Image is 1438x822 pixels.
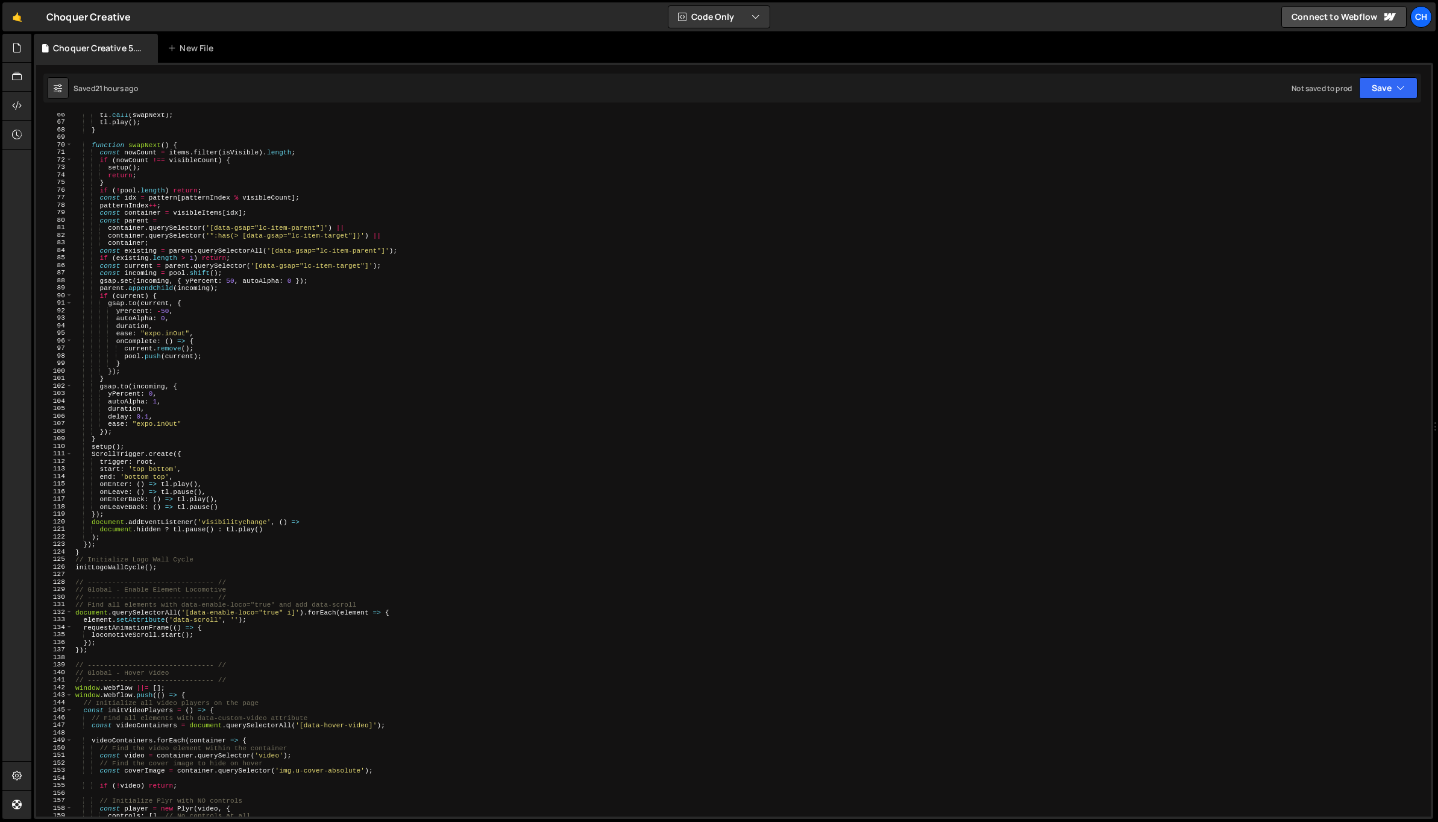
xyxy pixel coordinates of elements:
div: 106 [36,413,73,420]
div: 119 [36,510,73,518]
div: 70 [36,141,73,149]
div: Choquer Creative 5.0.js [53,42,143,54]
div: 79 [36,209,73,217]
div: 100 [36,367,73,375]
div: 146 [36,714,73,722]
div: 156 [36,789,73,797]
div: 105 [36,405,73,413]
div: 74 [36,171,73,179]
div: 91 [36,299,73,307]
div: 88 [36,277,73,285]
div: 93 [36,314,73,322]
div: Not saved to prod [1292,83,1352,93]
div: 117 [36,495,73,503]
div: 98 [36,352,73,360]
div: 121 [36,525,73,533]
div: 101 [36,375,73,382]
div: 102 [36,382,73,390]
a: 🤙 [2,2,32,31]
button: Save [1359,77,1418,99]
div: 76 [36,186,73,194]
div: 109 [36,435,73,443]
div: 150 [36,744,73,752]
div: 95 [36,329,73,337]
div: 110 [36,443,73,451]
div: 153 [36,767,73,774]
div: 136 [36,639,73,647]
div: 154 [36,774,73,782]
div: Choquer Creative [46,10,131,24]
div: 138 [36,654,73,662]
div: 143 [36,691,73,699]
div: New File [168,42,218,54]
div: 133 [36,616,73,624]
div: 129 [36,586,73,593]
div: 82 [36,232,73,239]
div: Saved [74,83,138,93]
div: 159 [36,812,73,820]
div: 73 [36,163,73,171]
div: 66 [36,111,73,119]
div: 68 [36,126,73,134]
div: 131 [36,601,73,609]
div: 127 [36,571,73,578]
div: 96 [36,337,73,345]
div: 85 [36,254,73,262]
div: 114 [36,473,73,481]
div: 135 [36,631,73,639]
div: 83 [36,239,73,247]
div: 122 [36,533,73,541]
div: 151 [36,751,73,759]
div: 128 [36,578,73,586]
div: 137 [36,646,73,654]
div: 112 [36,458,73,466]
div: 86 [36,262,73,270]
div: 139 [36,661,73,669]
div: 84 [36,247,73,255]
div: 108 [36,428,73,435]
div: 145 [36,706,73,714]
div: 107 [36,420,73,428]
div: 142 [36,684,73,692]
div: 134 [36,624,73,631]
div: 144 [36,699,73,707]
div: 115 [36,480,73,488]
div: 111 [36,450,73,458]
div: 69 [36,133,73,141]
div: 87 [36,269,73,277]
div: 132 [36,609,73,616]
div: 118 [36,503,73,511]
div: 147 [36,721,73,729]
a: Ch [1410,6,1432,28]
div: 99 [36,359,73,367]
div: 97 [36,344,73,352]
div: 78 [36,201,73,209]
div: 94 [36,322,73,330]
div: 140 [36,669,73,677]
div: 125 [36,555,73,563]
a: Connect to Webflow [1281,6,1407,28]
div: 148 [36,729,73,737]
div: 77 [36,194,73,201]
div: 72 [36,156,73,164]
button: Code Only [668,6,770,28]
div: 80 [36,217,73,224]
div: 149 [36,736,73,744]
div: 158 [36,805,73,812]
div: 126 [36,563,73,571]
div: 89 [36,284,73,292]
div: 90 [36,292,73,300]
div: 152 [36,759,73,767]
div: 75 [36,179,73,186]
div: 123 [36,540,73,548]
div: 92 [36,307,73,315]
div: 21 hours ago [95,83,138,93]
div: 124 [36,548,73,556]
div: 104 [36,397,73,405]
div: 155 [36,782,73,789]
div: 103 [36,390,73,397]
div: 71 [36,148,73,156]
div: 130 [36,593,73,601]
div: 116 [36,488,73,496]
